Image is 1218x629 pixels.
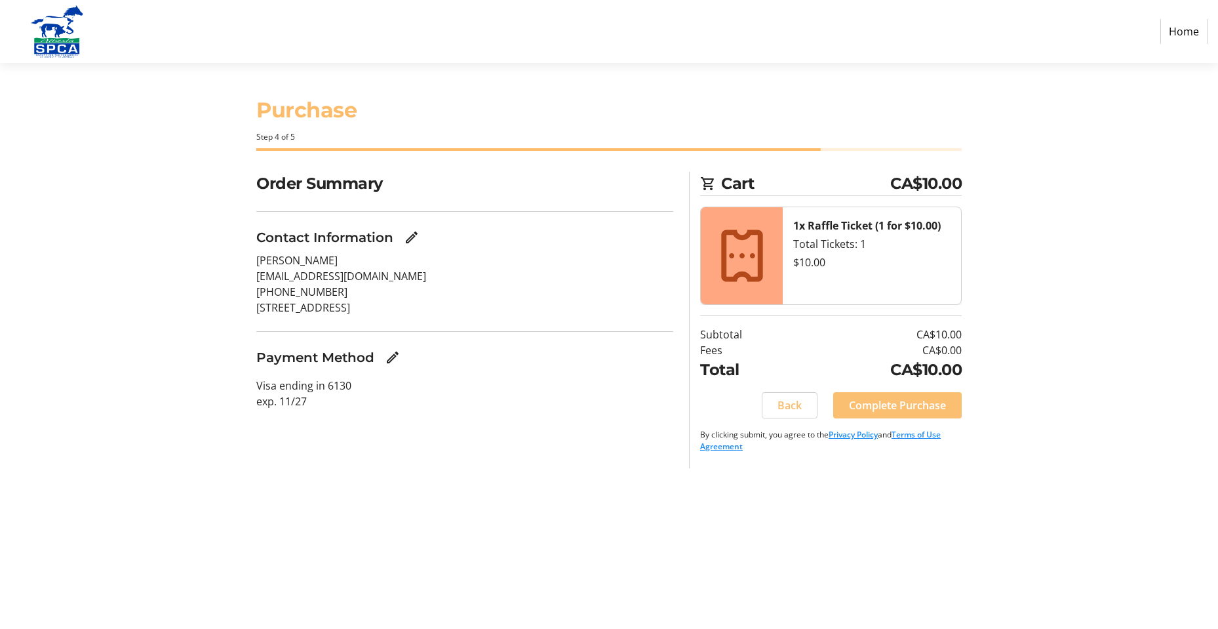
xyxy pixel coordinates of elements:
[256,253,673,268] p: [PERSON_NAME]
[256,348,374,367] h3: Payment Method
[256,172,673,195] h2: Order Summary
[700,342,797,358] td: Fees
[380,344,406,371] button: Edit Payment Method
[797,327,962,342] td: CA$10.00
[256,131,962,143] div: Step 4 of 5
[833,392,962,418] button: Complete Purchase
[762,392,817,418] button: Back
[777,397,802,413] span: Back
[797,358,962,382] td: CA$10.00
[721,172,890,195] span: Cart
[829,429,878,440] a: Privacy Policy
[256,284,673,300] p: [PHONE_NUMBER]
[700,327,797,342] td: Subtotal
[399,224,425,251] button: Edit Contact Information
[256,228,393,247] h3: Contact Information
[793,218,941,233] strong: 1x Raffle Ticket (1 for $10.00)
[256,300,673,315] p: [STREET_ADDRESS]
[256,378,673,409] p: Visa ending in 6130 exp. 11/27
[1160,19,1208,44] a: Home
[700,358,797,382] td: Total
[797,342,962,358] td: CA$0.00
[700,429,962,453] p: By clicking submit, you agree to the and
[793,236,951,252] div: Total Tickets: 1
[700,429,941,452] a: Terms of Use Agreement
[849,397,946,413] span: Complete Purchase
[256,268,673,284] p: [EMAIL_ADDRESS][DOMAIN_NAME]
[10,5,104,58] img: Alberta SPCA's Logo
[890,172,962,195] span: CA$10.00
[256,94,962,126] h1: Purchase
[793,254,951,270] div: $10.00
